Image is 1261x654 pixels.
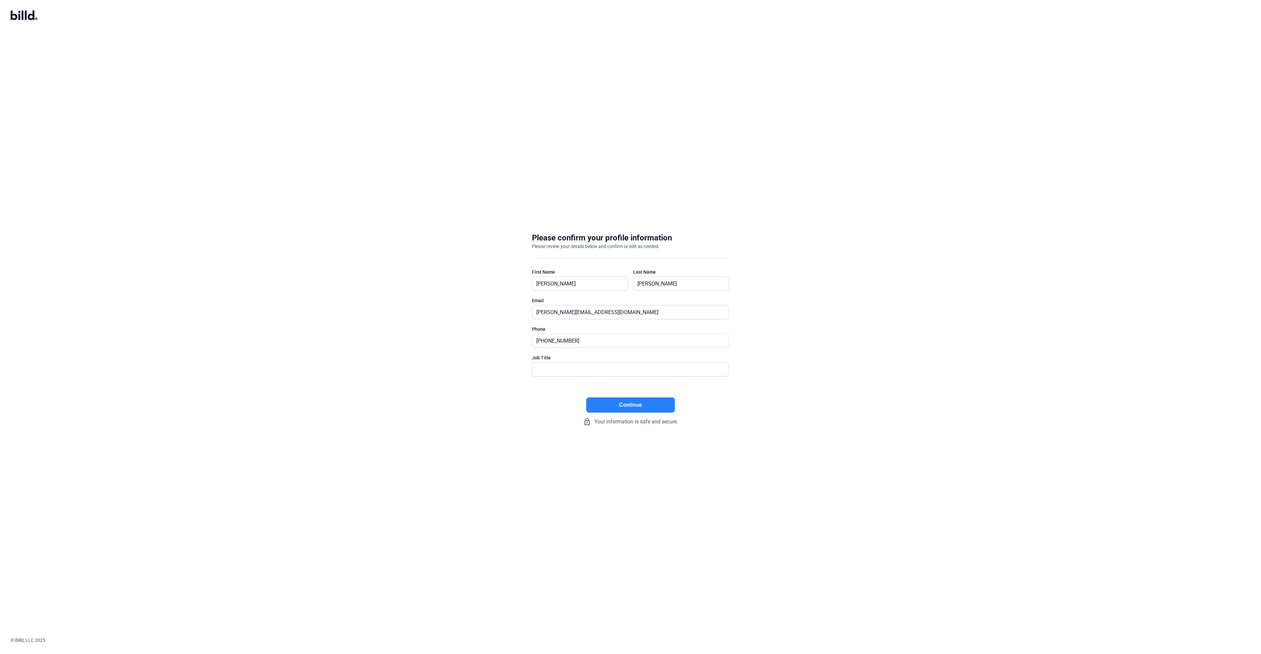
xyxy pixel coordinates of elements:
[532,354,729,361] div: Job Title
[532,269,628,275] div: First Name
[586,397,675,413] button: Continue
[583,418,591,426] mat-icon: lock_outline
[532,418,729,426] div: Your information is safe and secure.
[532,233,672,243] div: Please confirm your profile information
[532,326,729,332] div: Phone
[11,637,1261,643] div: © Billd, LLC 2025
[532,297,729,304] div: Email
[532,334,721,348] input: (XXX) XXX-XXXX
[532,243,660,250] div: Please review your details below and confirm or edit as needed.
[633,269,729,275] div: Last Name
